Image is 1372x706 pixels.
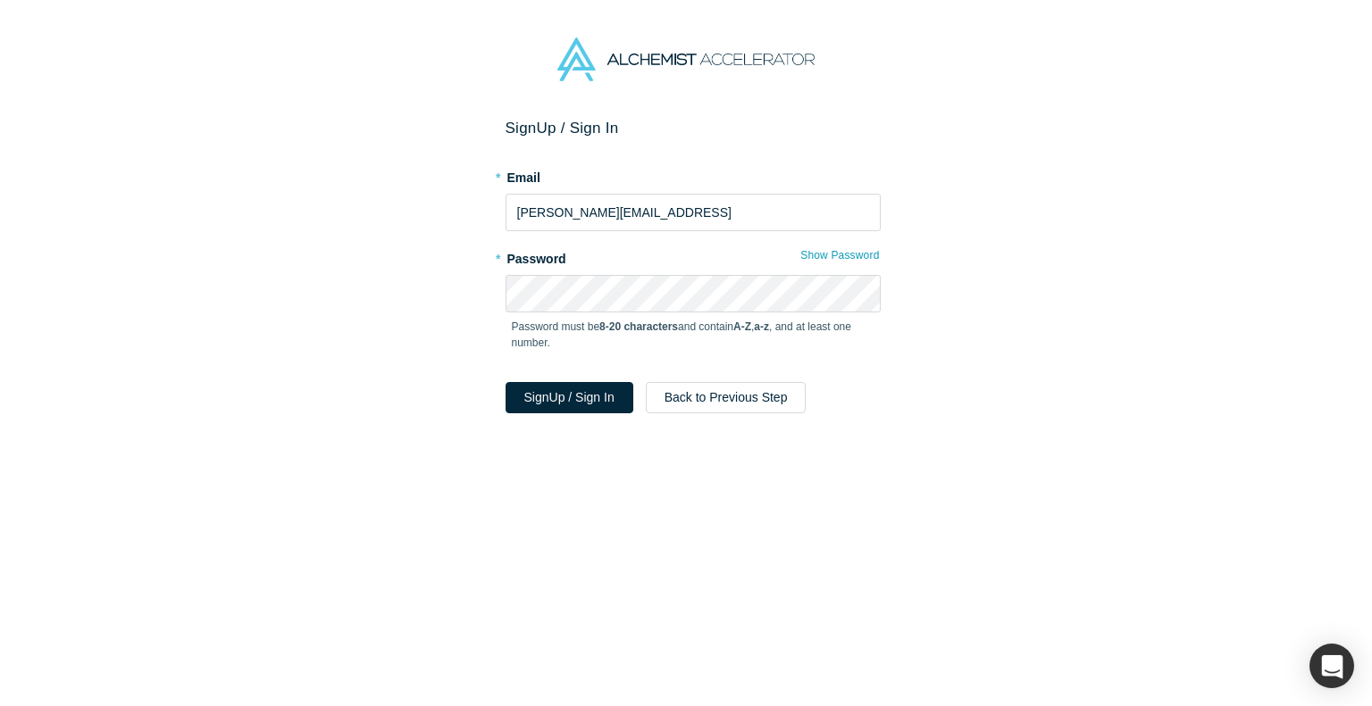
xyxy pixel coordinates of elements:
[506,162,881,187] label: Email
[557,37,815,81] img: Alchemist Accelerator Logo
[506,382,633,413] button: SignUp / Sign In
[799,244,880,267] button: Show Password
[512,319,874,351] p: Password must be and contain , , and at least one number.
[506,244,881,269] label: Password
[506,119,881,137] h2: Sign Up / Sign In
[754,320,769,333] strong: a-z
[646,382,807,413] button: Back to Previous Step
[599,320,678,333] strong: 8-20 characters
[733,320,751,333] strong: A-Z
